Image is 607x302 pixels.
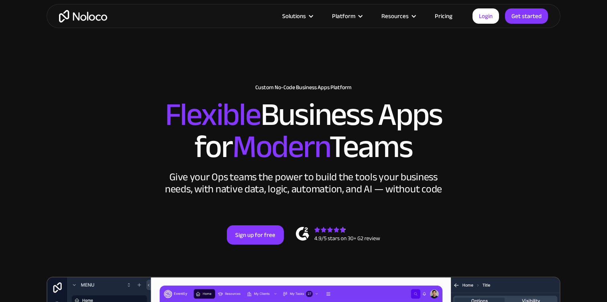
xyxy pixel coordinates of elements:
span: Flexible [165,85,261,145]
div: Resources [381,11,409,21]
div: Give your Ops teams the power to build the tools your business needs, with native data, logic, au... [163,171,444,195]
a: home [59,10,107,22]
h2: Business Apps for Teams [55,99,552,163]
span: Modern [232,117,329,177]
a: Get started [505,8,548,24]
h1: Custom No-Code Business Apps Platform [55,84,552,91]
div: Platform [322,11,371,21]
a: Sign up for free [227,225,284,245]
div: Platform [332,11,355,21]
a: Login [473,8,499,24]
div: Solutions [282,11,306,21]
div: Resources [371,11,425,21]
div: Solutions [272,11,322,21]
a: Pricing [425,11,462,21]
